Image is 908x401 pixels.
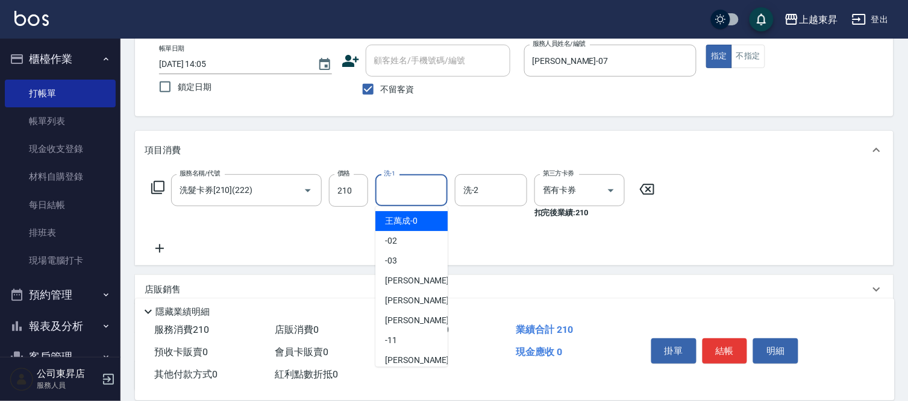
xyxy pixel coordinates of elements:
span: 預收卡販賣 0 [154,346,208,358]
span: -02 [385,235,397,247]
img: Person [10,367,34,391]
p: 項目消費 [145,144,181,157]
button: 結帳 [703,338,748,364]
button: save [750,7,774,31]
a: 排班表 [5,219,116,247]
button: Open [601,181,621,200]
a: 材料自購登錄 [5,163,116,191]
span: 服務消費 210 [154,324,209,335]
label: 價格 [337,169,350,178]
label: 服務人員姓名/編號 [533,39,586,48]
input: YYYY/MM/DD hh:mm [159,54,305,74]
span: [PERSON_NAME] -08 [385,314,461,327]
button: Open [298,181,318,200]
span: 現金應收 0 [516,346,562,358]
span: 店販消費 0 [275,324,319,335]
button: 客戶管理 [5,341,116,373]
a: 現場電腦打卡 [5,247,116,274]
img: Logo [14,11,49,26]
a: 帳單列表 [5,107,116,135]
button: 預約管理 [5,279,116,311]
a: 現金收支登錄 [5,135,116,163]
h5: 公司東昇店 [37,368,98,380]
button: 不指定 [731,45,765,68]
label: 服務名稱/代號 [180,169,220,178]
a: 每日結帳 [5,191,116,219]
span: 會員卡販賣 0 [275,346,328,358]
span: 不留客資 [381,83,415,96]
label: 洗-1 [384,169,395,178]
p: 店販銷售 [145,283,181,296]
span: 鎖定日期 [178,81,211,93]
span: 其他付款方式 0 [154,368,218,380]
button: 報表及分析 [5,311,116,342]
button: 掛單 [651,338,697,364]
button: 櫃檯作業 [5,43,116,75]
button: 指定 [706,45,732,68]
p: 服務人員 [37,380,98,391]
button: 明細 [753,338,798,364]
div: 店販銷售 [135,275,894,304]
span: 業績合計 210 [516,324,573,335]
span: -11 [385,334,397,347]
p: 隱藏業績明細 [155,306,210,318]
button: 登出 [847,8,894,31]
span: 王萬成 -0 [385,215,418,227]
a: 打帳單 [5,80,116,107]
button: 上越東昇 [780,7,842,32]
div: 項目消費 [135,131,894,169]
span: [PERSON_NAME] -04 [385,274,461,287]
span: 紅利點數折抵 0 [275,368,338,380]
p: 扣完後業績: 210 [534,206,632,219]
span: [PERSON_NAME] -14 [385,354,461,367]
span: -03 [385,254,397,267]
button: Choose date, selected date is 2025-09-07 [310,50,339,79]
label: 第三方卡券 [543,169,574,178]
span: [PERSON_NAME] -07 [385,294,461,307]
label: 帳單日期 [159,44,184,53]
div: 上越東昇 [799,12,838,27]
